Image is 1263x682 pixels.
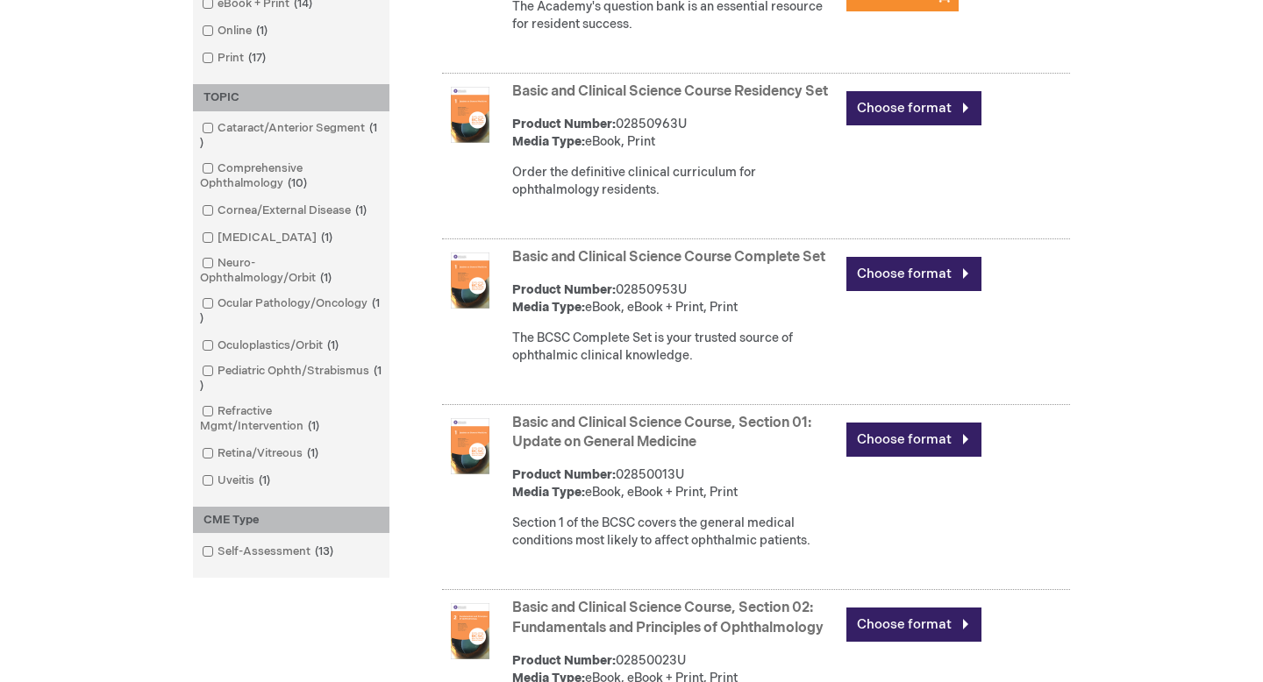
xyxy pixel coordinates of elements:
[846,257,981,291] a: Choose format
[323,338,343,352] span: 1
[197,23,275,39] a: Online1
[197,337,346,354] a: Oculoplastics/Orbit1
[197,202,374,219] a: Cornea/External Disease1
[846,423,981,457] a: Choose format
[512,134,585,149] strong: Media Type:
[252,24,272,38] span: 1
[512,330,838,365] div: The BCSC Complete Set is your trusted source of ophthalmic clinical knowledge.
[197,363,385,394] a: Pediatric Ophth/Strabismus1
[197,445,325,462] a: Retina/Vitreous1
[200,121,377,150] span: 1
[512,653,616,668] strong: Product Number:
[512,117,616,131] strong: Product Number:
[197,50,273,67] a: Print17
[442,252,498,309] img: Basic and Clinical Science Course Complete Set
[512,467,616,482] strong: Product Number:
[512,600,824,636] a: Basic and Clinical Science Course, Section 02: Fundamentals and Principles of Ophthalmology
[317,231,337,245] span: 1
[303,446,323,460] span: 1
[200,296,380,325] span: 1
[512,515,838,550] div: Section 1 of the BCSC covers the general medical conditions most likely to affect ophthalmic pati...
[193,507,389,534] div: CME Type
[197,160,385,192] a: Comprehensive Ophthalmology10
[193,84,389,111] div: TOPIC
[351,203,371,217] span: 1
[512,415,811,451] a: Basic and Clinical Science Course, Section 01: Update on General Medicine
[512,83,828,100] a: Basic and Clinical Science Course Residency Set
[197,403,385,435] a: Refractive Mgmt/Intervention1
[316,271,336,285] span: 1
[197,472,277,489] a: Uveitis1
[846,91,981,125] a: Choose format
[512,164,838,199] div: Order the definitive clinical curriculum for ophthalmology residents.
[512,282,616,297] strong: Product Number:
[512,300,585,315] strong: Media Type:
[197,543,340,560] a: Self-Assessment13
[512,466,838,501] div: 02850013U eBook, eBook + Print, Print
[200,364,382,393] span: 1
[310,544,338,558] span: 13
[244,51,270,65] span: 17
[197,255,385,287] a: Neuro-Ophthalmology/Orbit1
[283,176,311,190] span: 10
[512,116,838,151] div: 02850963U eBook, Print
[303,419,324,433] span: 1
[442,418,498,474] img: Basic and Clinical Science Course, Section 01: Update on General Medicine
[197,295,385,327] a: Ocular Pathology/Oncology1
[512,281,838,316] div: 02850953U eBook, eBook + Print, Print
[442,87,498,143] img: Basic and Clinical Science Course Residency Set
[442,603,498,659] img: Basic and Clinical Science Course, Section 02: Fundamentals and Principles of Ophthalmology
[512,485,585,500] strong: Media Type:
[512,249,825,266] a: Basic and Clinical Science Course Complete Set
[846,607,981,642] a: Choose format
[197,230,339,246] a: [MEDICAL_DATA]1
[197,120,385,152] a: Cataract/Anterior Segment1
[254,473,275,487] span: 1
